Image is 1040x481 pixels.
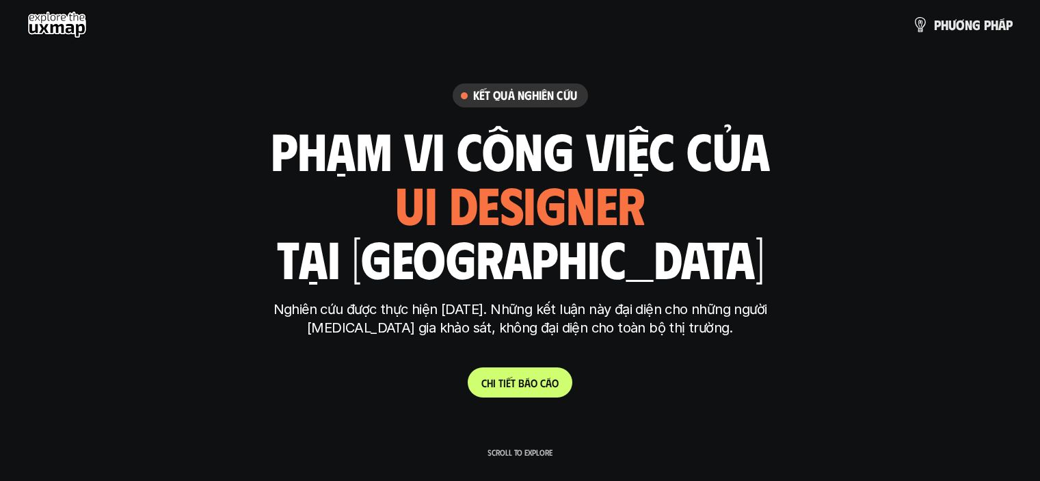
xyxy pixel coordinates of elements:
[948,17,956,32] span: ư
[965,17,972,32] span: n
[984,17,991,32] span: p
[487,376,493,389] span: h
[998,17,1006,32] span: á
[524,376,531,389] span: á
[912,11,1013,38] a: phươngpháp
[1006,17,1013,32] span: p
[991,17,998,32] span: h
[276,229,764,287] h1: tại [GEOGRAPHIC_DATA]
[941,17,948,32] span: h
[468,367,572,398] a: Chitiếtbáocáo
[481,376,487,389] span: C
[498,376,503,389] span: t
[503,376,506,389] span: i
[934,17,941,32] span: p
[518,376,524,389] span: b
[956,17,965,32] span: ơ
[271,121,770,179] h1: phạm vi công việc của
[546,376,552,389] span: á
[488,447,552,457] p: Scroll to explore
[972,17,981,32] span: g
[540,376,546,389] span: c
[552,376,559,389] span: o
[511,376,516,389] span: t
[473,88,577,103] h6: Kết quả nghiên cứu
[264,300,777,337] p: Nghiên cứu được thực hiện [DATE]. Những kết luận này đại diện cho những người [MEDICAL_DATA] gia ...
[493,376,496,389] span: i
[531,376,537,389] span: o
[506,376,511,389] span: ế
